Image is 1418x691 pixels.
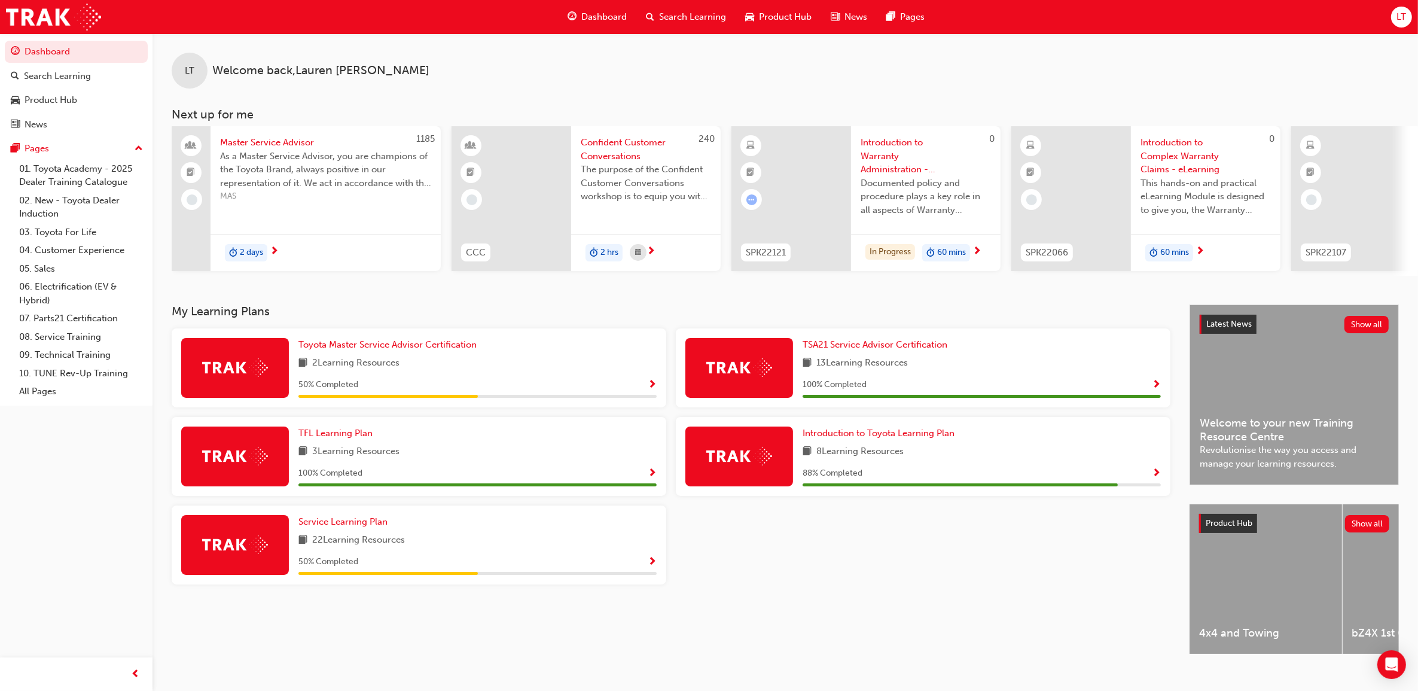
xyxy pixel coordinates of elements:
[25,142,49,156] div: Pages
[803,427,959,440] a: Introduction to Toyota Learning Plan
[1027,138,1035,154] span: learningResourceType_ELEARNING-icon
[1149,245,1158,261] span: duration-icon
[1026,246,1068,260] span: SPK22066
[467,165,475,181] span: booktick-icon
[1027,165,1035,181] span: booktick-icon
[803,356,812,371] span: book-icon
[886,10,895,25] span: pages-icon
[187,194,197,205] span: learningRecordVerb_NONE-icon
[172,126,441,271] a: 1185Master Service AdvisorAs a Master Service Advisor, you are champions of the Toyota Brand, alw...
[1141,136,1271,176] span: Introduction to Complex Warranty Claims - eLearning
[1196,246,1204,257] span: next-icon
[1190,504,1342,654] a: 4x4 and Towing
[747,165,755,181] span: booktick-icon
[844,10,867,24] span: News
[14,160,148,191] a: 01. Toyota Academy - 2025 Dealer Training Catalogue
[14,346,148,364] a: 09. Technical Training
[1152,380,1161,391] span: Show Progress
[25,93,77,107] div: Product Hub
[746,194,757,205] span: learningRecordVerb_ATTEMPT-icon
[1200,315,1389,334] a: Latest NewsShow all
[14,278,148,309] a: 06. Electrification (EV & Hybrid)
[865,244,915,260] div: In Progress
[298,555,358,569] span: 50 % Completed
[648,557,657,568] span: Show Progress
[298,338,481,352] a: Toyota Master Service Advisor Certification
[14,364,148,383] a: 10. TUNE Rev-Up Training
[5,38,148,138] button: DashboardSearch LearningProduct HubNews
[803,428,955,439] span: Introduction to Toyota Learning Plan
[187,138,196,154] span: people-icon
[185,64,194,78] span: LT
[1152,378,1161,392] button: Show Progress
[240,246,263,260] span: 2 days
[821,5,877,29] a: news-iconNews
[452,126,721,271] a: 240CCCConfident Customer ConversationsThe purpose of the Confident Customer Conversations worksho...
[202,535,268,554] img: Trak
[877,5,934,29] a: pages-iconPages
[648,555,657,570] button: Show Progress
[831,10,840,25] span: news-icon
[1391,7,1412,28] button: LT
[466,246,486,260] span: CCC
[1199,514,1389,533] a: Product HubShow all
[1152,466,1161,481] button: Show Progress
[699,133,715,144] span: 240
[648,466,657,481] button: Show Progress
[731,126,1001,271] a: 0SPK22121Introduction to Warranty Administration - eLearningDocumented policy and procedure plays...
[1206,518,1252,528] span: Product Hub
[1396,10,1406,24] span: LT
[298,428,373,439] span: TFL Learning Plan
[25,118,47,132] div: News
[298,533,307,548] span: book-icon
[187,165,196,181] span: booktick-icon
[416,133,435,144] span: 1185
[972,246,981,257] span: next-icon
[803,338,952,352] a: TSA21 Service Advisor Certification
[6,4,101,31] img: Trak
[706,447,772,465] img: Trak
[1200,416,1389,443] span: Welcome to your new Training Resource Centre
[600,246,618,260] span: 2 hrs
[558,5,636,29] a: guage-iconDashboard
[298,467,362,480] span: 100 % Completed
[1141,176,1271,217] span: This hands-on and practical eLearning Module is designed to give you, the Warranty Administrator/...
[1307,165,1315,181] span: booktick-icon
[132,667,141,682] span: prev-icon
[736,5,821,29] a: car-iconProduct Hub
[861,176,991,217] span: Documented policy and procedure plays a key role in all aspects of Warranty Administration and is...
[5,138,148,160] button: Pages
[298,445,307,459] span: book-icon
[861,136,991,176] span: Introduction to Warranty Administration - eLearning
[1269,133,1274,144] span: 0
[14,382,148,401] a: All Pages
[648,378,657,392] button: Show Progress
[14,223,148,242] a: 03. Toyota For Life
[989,133,995,144] span: 0
[1307,138,1315,154] span: learningResourceType_ELEARNING-icon
[11,120,20,130] span: news-icon
[1200,443,1389,470] span: Revolutionise the way you access and manage your learning resources.
[312,445,400,459] span: 3 Learning Resources
[298,378,358,392] span: 50 % Completed
[568,10,577,25] span: guage-icon
[24,69,91,83] div: Search Learning
[816,356,908,371] span: 13 Learning Resources
[298,339,477,350] span: Toyota Master Service Advisor Certification
[648,468,657,479] span: Show Progress
[803,378,867,392] span: 100 % Completed
[1206,319,1252,329] span: Latest News
[926,245,935,261] span: duration-icon
[1345,515,1390,532] button: Show all
[1190,305,1399,485] a: Latest NewsShow allWelcome to your new Training Resource CentreRevolutionise the way you access a...
[14,328,148,346] a: 08. Service Training
[5,65,148,87] a: Search Learning
[581,10,627,24] span: Dashboard
[5,114,148,136] a: News
[466,194,477,205] span: learningRecordVerb_NONE-icon
[11,71,19,82] span: search-icon
[11,144,20,154] span: pages-icon
[14,309,148,328] a: 07. Parts21 Certification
